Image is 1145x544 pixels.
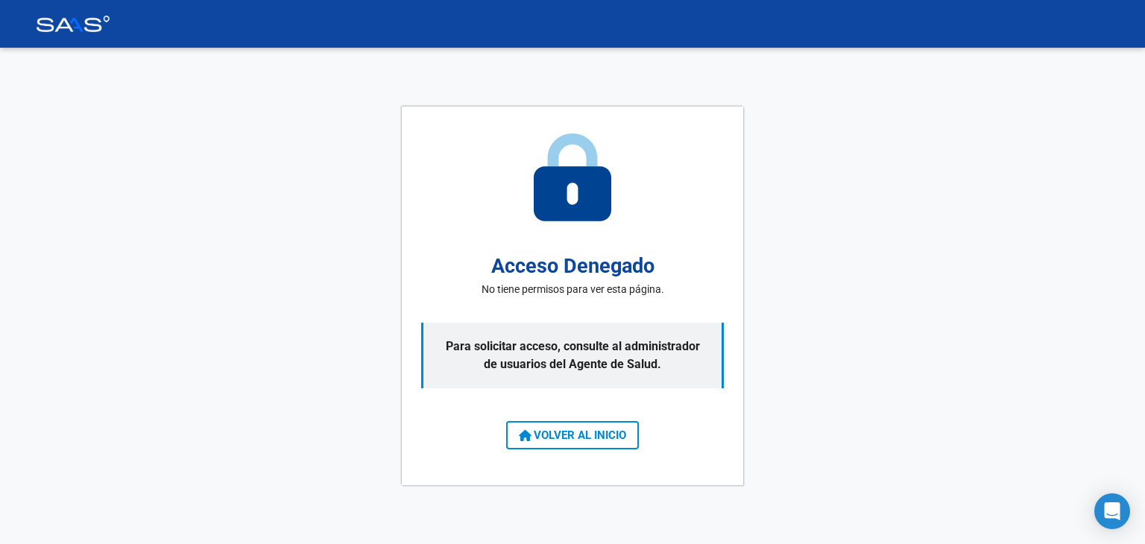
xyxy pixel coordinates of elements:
[36,16,110,32] img: Logo SAAS
[482,282,664,297] p: No tiene permisos para ver esta página.
[506,421,639,449] button: VOLVER AL INICIO
[421,323,724,388] p: Para solicitar acceso, consulte al administrador de usuarios del Agente de Salud.
[534,133,611,221] img: access-denied
[1094,493,1130,529] div: Open Intercom Messenger
[491,251,654,282] h2: Acceso Denegado
[519,428,626,442] span: VOLVER AL INICIO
